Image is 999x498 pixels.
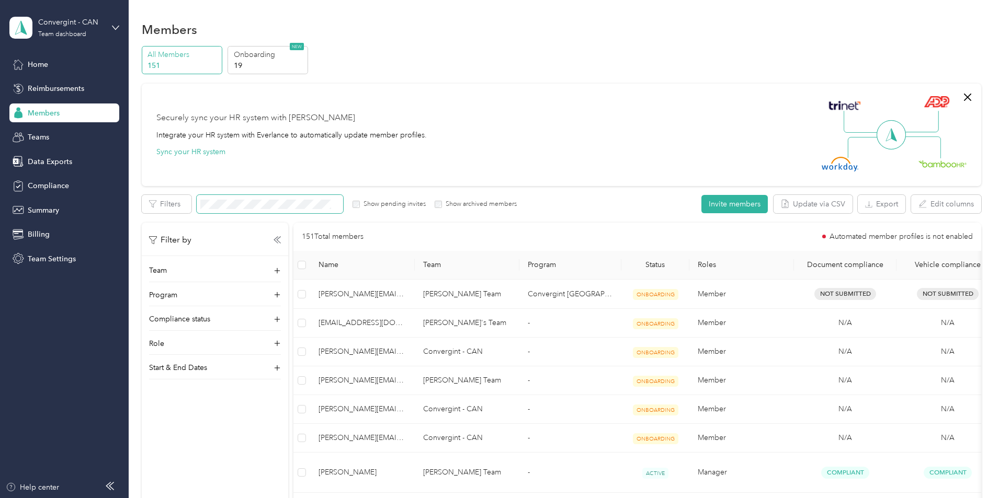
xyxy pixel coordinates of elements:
[905,260,991,269] div: Vehicle compliance
[621,366,689,395] td: ONBOARDING
[941,376,955,385] span: N/A
[415,338,519,366] td: Convergint - CAN
[319,375,406,386] span: [PERSON_NAME][EMAIL_ADDRESS][PERSON_NAME][DOMAIN_NAME]
[814,288,876,300] span: Not Submitted
[689,280,794,309] td: Member
[519,338,621,366] td: -
[519,395,621,424] td: -
[621,395,689,424] td: ONBOARDING
[621,251,689,280] th: Status
[147,49,219,60] p: All Members
[701,195,768,213] button: Invite members
[918,160,967,167] img: BambooHR
[28,180,69,191] span: Compliance
[28,253,76,264] span: Team Settings
[822,157,858,171] img: Workday
[826,98,863,113] img: Trinet
[360,200,426,209] label: Show pending invites
[838,375,852,386] span: N/A
[28,59,48,70] span: Home
[310,309,415,338] td: fahad.qazi@convergint.com
[821,467,869,479] span: Compliant
[147,60,219,71] p: 151
[689,395,794,424] td: Member
[156,112,355,124] div: Securely sync your HR system with [PERSON_NAME]
[142,24,197,35] h1: Members
[28,108,60,119] span: Members
[149,314,210,325] p: Compliance status
[156,130,427,141] div: Integrate your HR system with Everlance to automatically update member profiles.
[415,395,519,424] td: Convergint - CAN
[941,433,955,442] span: N/A
[941,404,955,413] span: N/A
[633,347,678,358] span: ONBOARDING
[28,205,59,216] span: Summary
[621,424,689,453] td: ONBOARDING
[689,251,794,280] th: Roles
[940,439,999,498] iframe: Everlance-gr Chat Button Frame
[902,111,939,133] img: Line Right Up
[941,318,955,327] span: N/A
[621,280,689,309] td: ONBOARDING
[858,195,905,213] button: Export
[847,136,884,158] img: Line Left Down
[633,433,678,444] span: ONBOARDING
[838,432,852,444] span: N/A
[519,453,621,493] td: -
[28,83,84,94] span: Reimbursements
[319,260,406,269] span: Name
[917,288,979,300] span: Not Submitted
[633,404,678,415] span: ONBOARDING
[6,482,59,493] button: Help center
[415,453,519,493] td: Jeremy Delong's Team
[302,231,364,242] p: 151 Total members
[319,467,406,478] span: [PERSON_NAME]
[38,31,86,38] div: Team dashboard
[149,234,191,247] p: Filter by
[633,318,678,329] span: ONBOARDING
[156,146,225,157] button: Sync your HR system
[149,362,207,373] p: Start & End Dates
[774,195,853,213] button: Update via CSV
[689,366,794,395] td: Member
[319,288,406,300] span: [PERSON_NAME][EMAIL_ADDRESS][DOMAIN_NAME]
[310,251,415,280] th: Name
[442,200,517,209] label: Show archived members
[290,43,304,50] span: NEW
[310,453,415,493] td: Jeremy F. Delong
[621,309,689,338] td: ONBOARDING
[319,346,406,357] span: [PERSON_NAME][EMAIL_ADDRESS][PERSON_NAME][DOMAIN_NAME]
[924,96,949,108] img: ADP
[415,309,519,338] td: Makram Al-Farraji's Team
[689,309,794,338] td: Member
[941,347,955,356] span: N/A
[519,424,621,453] td: -
[310,338,415,366] td: jeff.stcyr@convergint.com
[28,156,72,167] span: Data Exports
[28,132,49,143] span: Teams
[310,395,415,424] td: parashar.kamble@convergint.com
[310,424,415,453] td: richard.vaughan@convergint.com
[28,229,50,240] span: Billing
[149,265,167,276] p: Team
[234,49,305,60] p: Onboarding
[838,346,852,357] span: N/A
[838,403,852,415] span: N/A
[319,403,406,415] span: [PERSON_NAME][EMAIL_ADDRESS][PERSON_NAME][DOMAIN_NAME]
[519,366,621,395] td: -
[415,251,519,280] th: Team
[830,233,973,240] span: Automated member profiles is not enabled
[621,338,689,366] td: ONBOARDING
[689,453,794,493] td: Manager
[924,467,972,479] span: Compliant
[844,111,880,133] img: Line Left Up
[519,309,621,338] td: -
[838,317,852,329] span: N/A
[149,338,164,349] p: Role
[802,260,888,269] div: Document compliance
[633,289,678,300] span: ONBOARDING
[234,60,305,71] p: 19
[415,280,519,309] td: Nicolas Martel's Team
[642,468,668,479] span: ACTIVE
